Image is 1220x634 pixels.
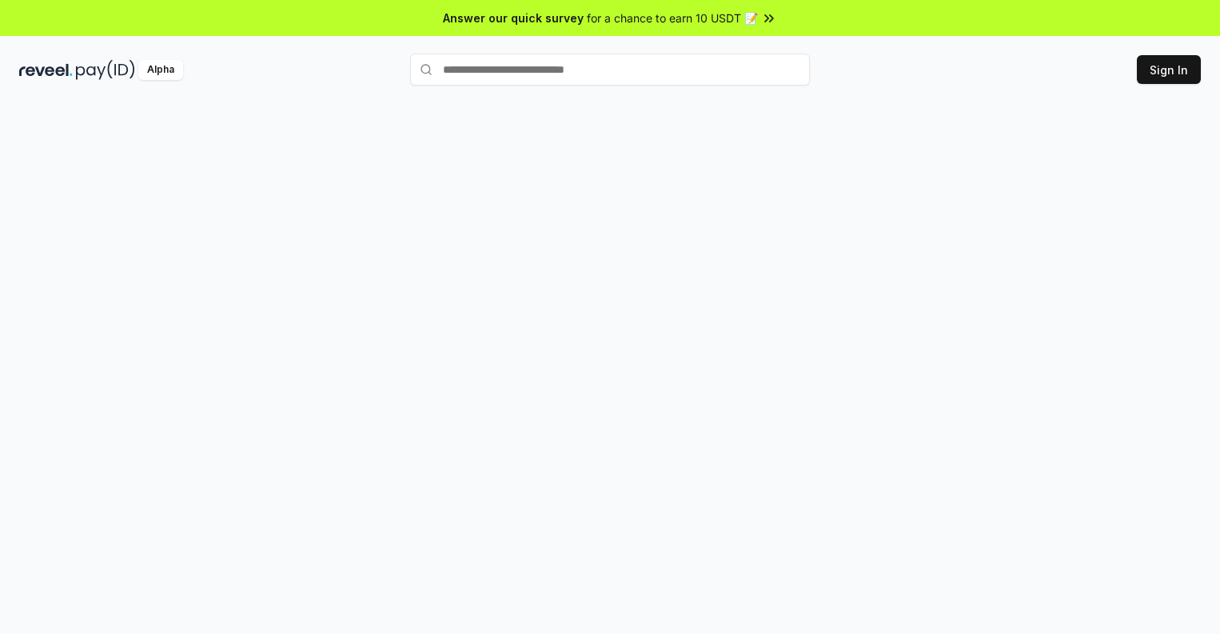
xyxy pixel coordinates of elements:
[76,60,135,80] img: pay_id
[587,10,758,26] span: for a chance to earn 10 USDT 📝
[19,60,73,80] img: reveel_dark
[1137,55,1201,84] button: Sign In
[138,60,183,80] div: Alpha
[443,10,584,26] span: Answer our quick survey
